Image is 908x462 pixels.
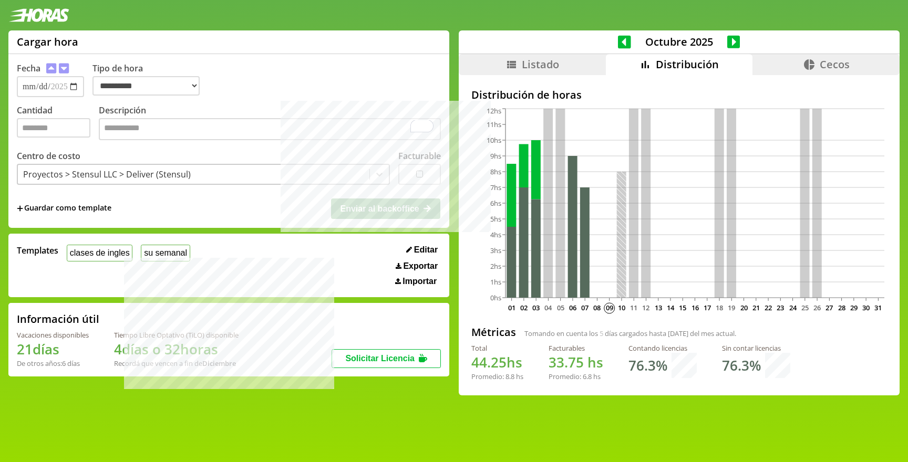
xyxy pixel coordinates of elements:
text: 16 [691,303,698,312]
input: Cantidad [17,118,90,138]
text: 09 [605,303,613,312]
span: 6.8 [583,372,592,381]
textarea: To enrich screen reader interactions, please activate Accessibility in Grammarly extension settings [99,118,441,140]
h1: Cargar hora [17,35,78,49]
h2: Información útil [17,312,99,326]
span: Solicitar Licencia [345,354,415,363]
span: Octubre 2025 [631,35,727,49]
h1: 76.3 % [722,356,761,375]
text: 13 [655,303,662,312]
h1: hs [471,353,523,372]
h2: Distribución de horas [471,88,887,102]
h1: 4 días o 32 horas [114,340,239,359]
text: 11 [630,303,637,312]
text: 04 [544,303,552,312]
text: 30 [862,303,870,312]
h1: 76.3 % [628,356,667,375]
text: 01 [508,303,515,312]
text: 05 [556,303,564,312]
span: Exportar [403,261,438,271]
span: + [17,203,23,214]
text: 24 [789,303,797,312]
text: 03 [532,303,540,312]
text: 07 [581,303,589,312]
text: 12 [642,303,649,312]
span: Tomando en cuenta los días cargados hasta [DATE] del mes actual. [524,329,736,338]
button: Editar [403,245,441,255]
label: Fecha [17,62,40,74]
text: 15 [679,303,686,312]
span: 33.75 [549,353,584,372]
tspan: 6hs [490,198,501,208]
text: 23 [777,303,784,312]
h1: hs [549,353,603,372]
div: Proyectos > Stensul LLC > Deliver (Stensul) [23,169,191,180]
select: Tipo de hora [92,76,200,96]
text: 26 [813,303,821,312]
label: Tipo de hora [92,62,208,97]
span: Distribución [656,57,719,71]
div: Vacaciones disponibles [17,330,89,340]
button: su semanal [141,245,190,261]
label: Centro de costo [17,150,80,162]
span: 44.25 [471,353,507,372]
text: 25 [801,303,809,312]
tspan: 8hs [490,167,501,176]
span: Templates [17,245,58,256]
tspan: 7hs [490,183,501,192]
img: logotipo [8,8,69,22]
button: Exportar [393,261,441,271]
text: 19 [728,303,735,312]
text: 29 [850,303,858,312]
tspan: 11hs [487,120,501,129]
h2: Métricas [471,325,516,339]
text: 31 [874,303,882,312]
div: Recordá que vencen a fin de [114,359,239,368]
text: 27 [826,303,833,312]
tspan: 0hs [490,293,501,302]
text: 08 [593,303,601,312]
text: 21 [752,303,760,312]
tspan: 2hs [490,261,501,271]
div: Tiempo Libre Optativo (TiLO) disponible [114,330,239,340]
text: 28 [838,303,845,312]
text: 06 [569,303,576,312]
b: Diciembre [202,359,236,368]
button: clases de ingles [67,245,132,261]
span: Importar [403,277,437,286]
div: Facturables [549,343,603,353]
label: Cantidad [17,104,99,143]
label: Descripción [99,104,441,143]
tspan: 1hs [490,277,501,287]
text: 17 [704,303,711,312]
div: Total [471,343,523,353]
tspan: 10hs [487,135,501,145]
text: 18 [716,303,723,312]
div: Promedio: hs [471,372,523,381]
text: 14 [667,303,675,312]
tspan: 12hs [487,106,501,115]
text: 02 [520,303,528,312]
span: Listado [522,57,559,71]
span: Editar [414,245,438,255]
tspan: 9hs [490,151,501,161]
span: 8.8 [505,372,514,381]
text: 22 [765,303,772,312]
text: 20 [740,303,747,312]
div: Contando licencias [628,343,697,353]
label: Facturable [398,150,441,162]
span: Cecos [820,57,850,71]
tspan: 4hs [490,230,501,239]
div: Promedio: hs [549,372,603,381]
tspan: 5hs [490,214,501,224]
span: 5 [600,329,603,338]
div: De otros años: 6 días [17,359,89,368]
button: Solicitar Licencia [332,349,441,368]
span: +Guardar como template [17,203,111,214]
h1: 21 días [17,340,89,359]
text: 10 [618,303,625,312]
tspan: 3hs [490,246,501,255]
div: Sin contar licencias [722,343,790,353]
